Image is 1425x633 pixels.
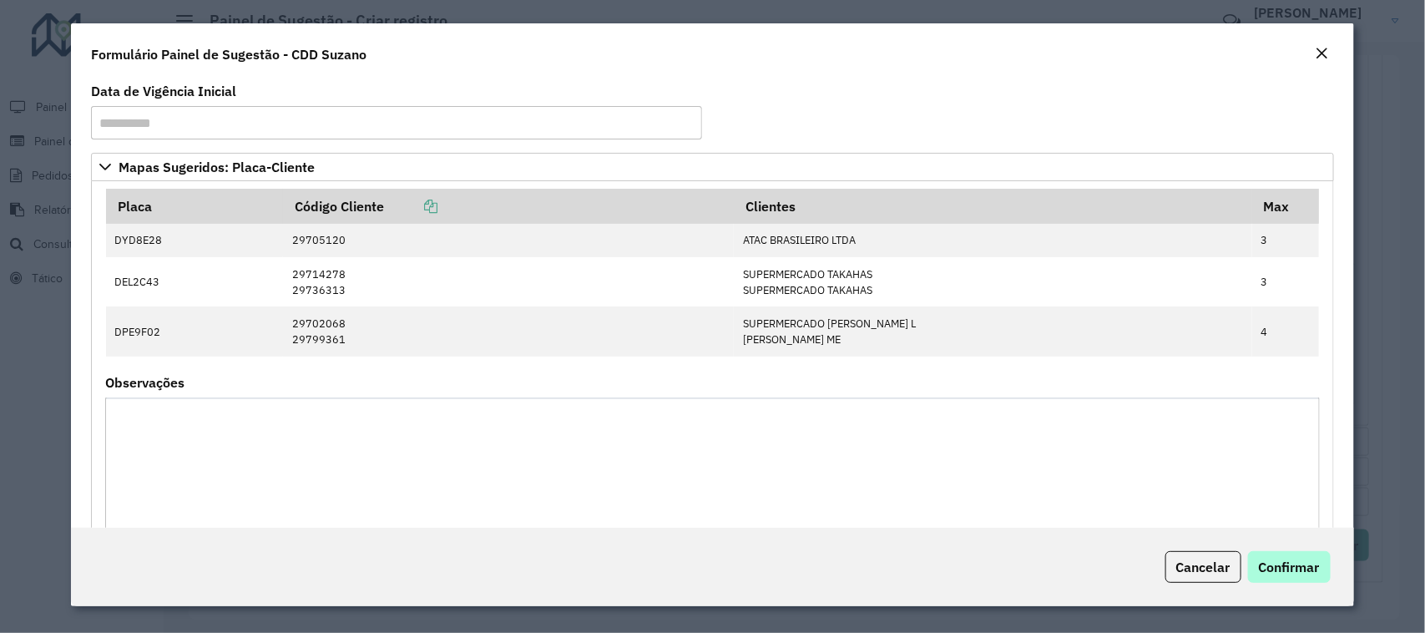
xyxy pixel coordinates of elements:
td: SUPERMERCADO TAKAHAS SUPERMERCADO TAKAHAS [734,257,1252,306]
td: 29705120 [283,224,734,257]
div: Mapas Sugeridos: Placa-Cliente [91,181,1333,560]
th: Código Cliente [283,189,734,224]
button: Confirmar [1248,551,1331,583]
button: Cancelar [1165,551,1241,583]
td: DPE9F02 [106,306,283,356]
button: Close [1311,43,1334,65]
th: Placa [106,189,283,224]
td: DYD8E28 [106,224,283,257]
td: 3 [1252,224,1319,257]
h4: Formulário Painel de Sugestão - CDD Suzano [91,44,366,64]
td: ATAC BRASILEIRO LTDA [734,224,1252,257]
td: 29714278 29736313 [283,257,734,306]
td: 4 [1252,306,1319,356]
td: 29702068 29799361 [283,306,734,356]
span: Cancelar [1176,559,1230,575]
td: SUPERMERCADO [PERSON_NAME] L [PERSON_NAME] ME [734,306,1252,356]
th: Max [1252,189,1319,224]
a: Mapas Sugeridos: Placa-Cliente [91,153,1333,181]
th: Clientes [734,189,1252,224]
label: Data de Vigência Inicial [91,81,236,101]
em: Fechar [1316,47,1329,60]
span: Confirmar [1259,559,1320,575]
span: Mapas Sugeridos: Placa-Cliente [119,160,315,174]
label: Observações [105,372,184,392]
td: DEL2C43 [106,257,283,306]
a: Copiar [384,198,437,215]
td: 3 [1252,257,1319,306]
